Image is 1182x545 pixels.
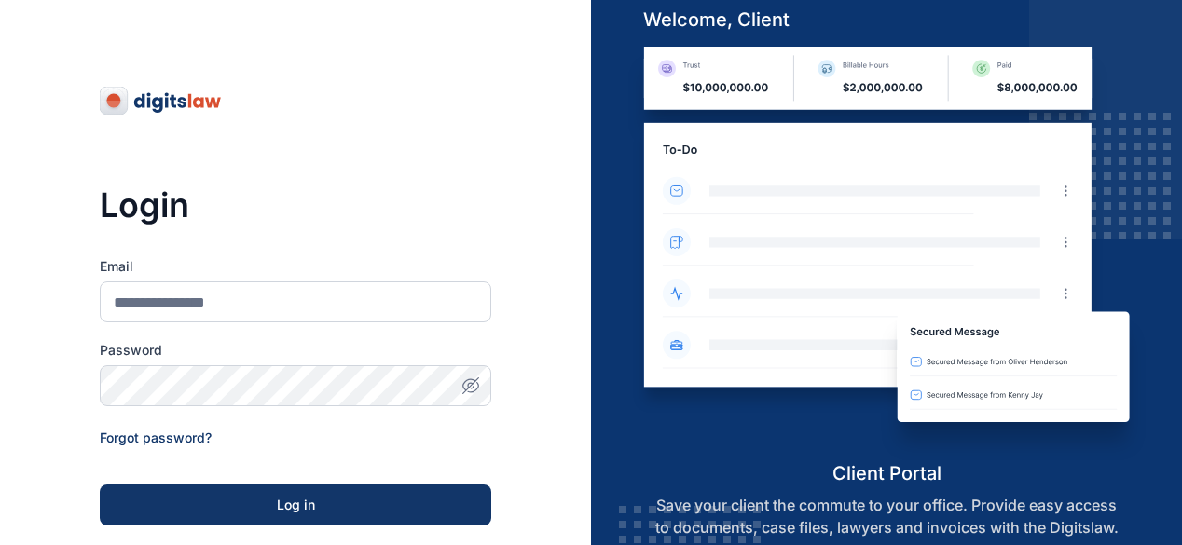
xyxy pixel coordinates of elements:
[628,460,1146,486] h5: client portal
[100,429,212,445] a: Forgot password?
[100,484,491,525] button: Log in
[100,341,491,360] label: Password
[628,494,1146,538] p: Save your client the commute to your office. Provide easy access to documents, case files, lawyer...
[100,86,223,116] img: digitslaw-logo
[628,7,1146,33] h5: welcome, client
[100,257,491,276] label: Email
[130,496,461,514] div: Log in
[628,47,1146,459] img: client-portal
[100,186,491,224] h3: Login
